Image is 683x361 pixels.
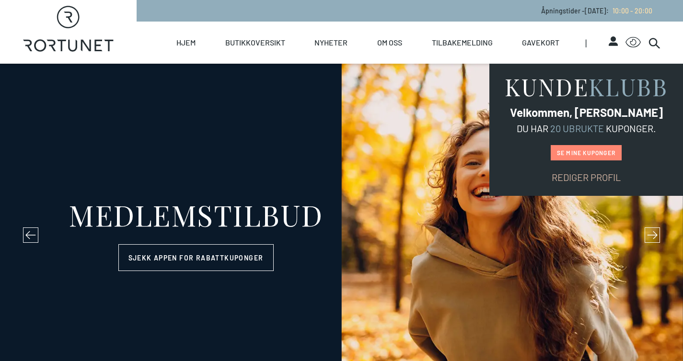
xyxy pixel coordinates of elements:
[505,75,668,98] span: Kunde
[551,145,622,160] a: Se mine kuponger
[522,22,559,64] a: Gavekort
[550,123,604,134] span: 20 ubrukte
[314,22,347,64] a: Nyheter
[585,22,609,64] span: |
[517,123,656,134] span: Du har kuponger.
[377,22,402,64] a: Om oss
[609,7,652,15] a: 10:00 - 20:00
[118,244,274,271] a: Sjekk appen for rabattkuponger
[552,171,621,183] a: Rediger profil
[613,7,652,15] span: 10:00 - 20:00
[505,104,668,121] span: Velkommen, [PERSON_NAME]
[589,71,668,102] span: klubb
[225,22,285,64] a: Butikkoversikt
[176,22,196,64] a: Hjem
[69,200,323,229] div: MEDLEMSTILBUD
[432,22,493,64] a: Tilbakemelding
[541,6,652,16] p: Åpningstider - [DATE] :
[625,35,641,50] button: Open Accessibility Menu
